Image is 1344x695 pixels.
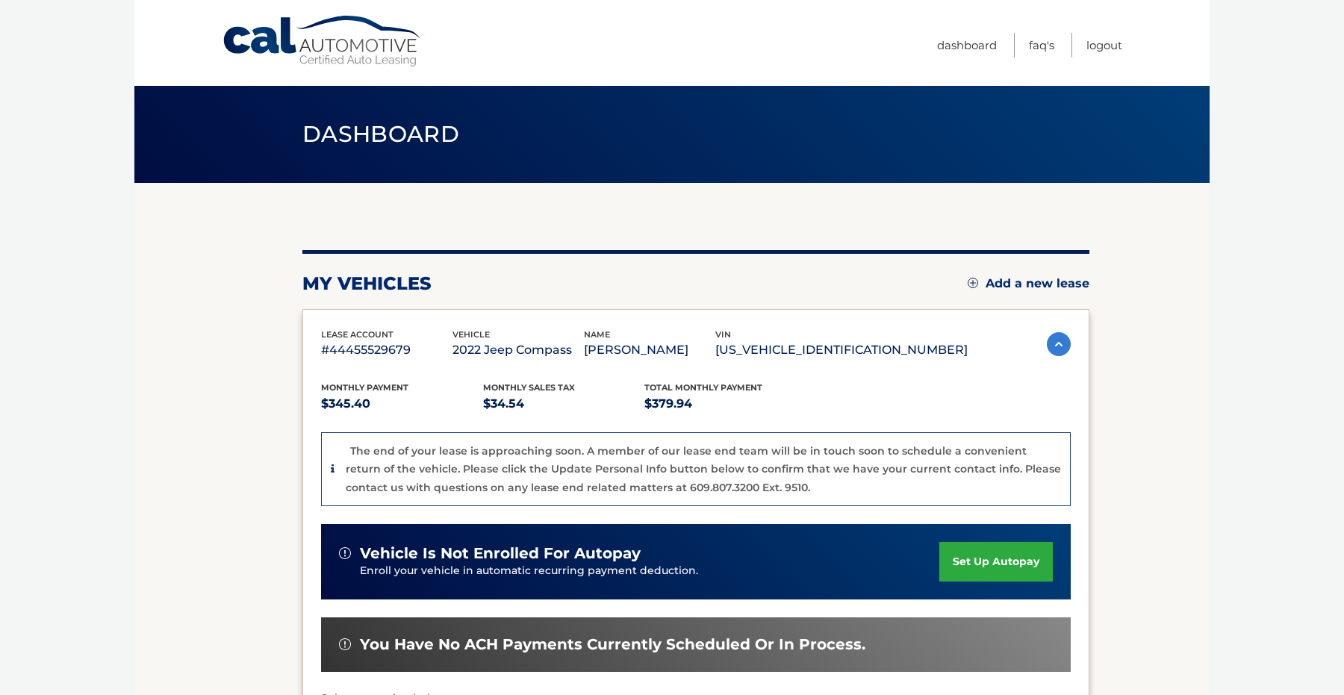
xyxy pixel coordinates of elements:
span: Total Monthly Payment [644,382,762,393]
span: vin [715,329,731,340]
img: accordion-active.svg [1047,332,1071,356]
span: You have no ACH payments currently scheduled or in process. [360,635,865,654]
h2: my vehicles [302,272,432,295]
a: Logout [1086,33,1122,57]
span: lease account [321,329,393,340]
p: $379.94 [644,393,806,414]
p: $345.40 [321,393,483,414]
p: [US_VEHICLE_IDENTIFICATION_NUMBER] [715,340,968,361]
img: alert-white.svg [339,638,351,650]
span: Monthly sales Tax [483,382,575,393]
a: Cal Automotive [222,15,423,68]
a: set up autopay [939,542,1053,582]
p: 2022 Jeep Compass [452,340,584,361]
span: Dashboard [302,120,459,148]
span: vehicle [452,329,490,340]
img: alert-white.svg [339,547,351,559]
span: vehicle is not enrolled for autopay [360,544,641,563]
p: [PERSON_NAME] [584,340,715,361]
p: #44455529679 [321,340,452,361]
a: Dashboard [937,33,997,57]
span: name [584,329,610,340]
p: Enroll your vehicle in automatic recurring payment deduction. [360,563,939,579]
p: The end of your lease is approaching soon. A member of our lease end team will be in touch soon t... [346,444,1061,494]
a: FAQ's [1029,33,1054,57]
a: Add a new lease [968,276,1089,291]
img: add.svg [968,278,978,288]
span: Monthly Payment [321,382,408,393]
p: $34.54 [483,393,645,414]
